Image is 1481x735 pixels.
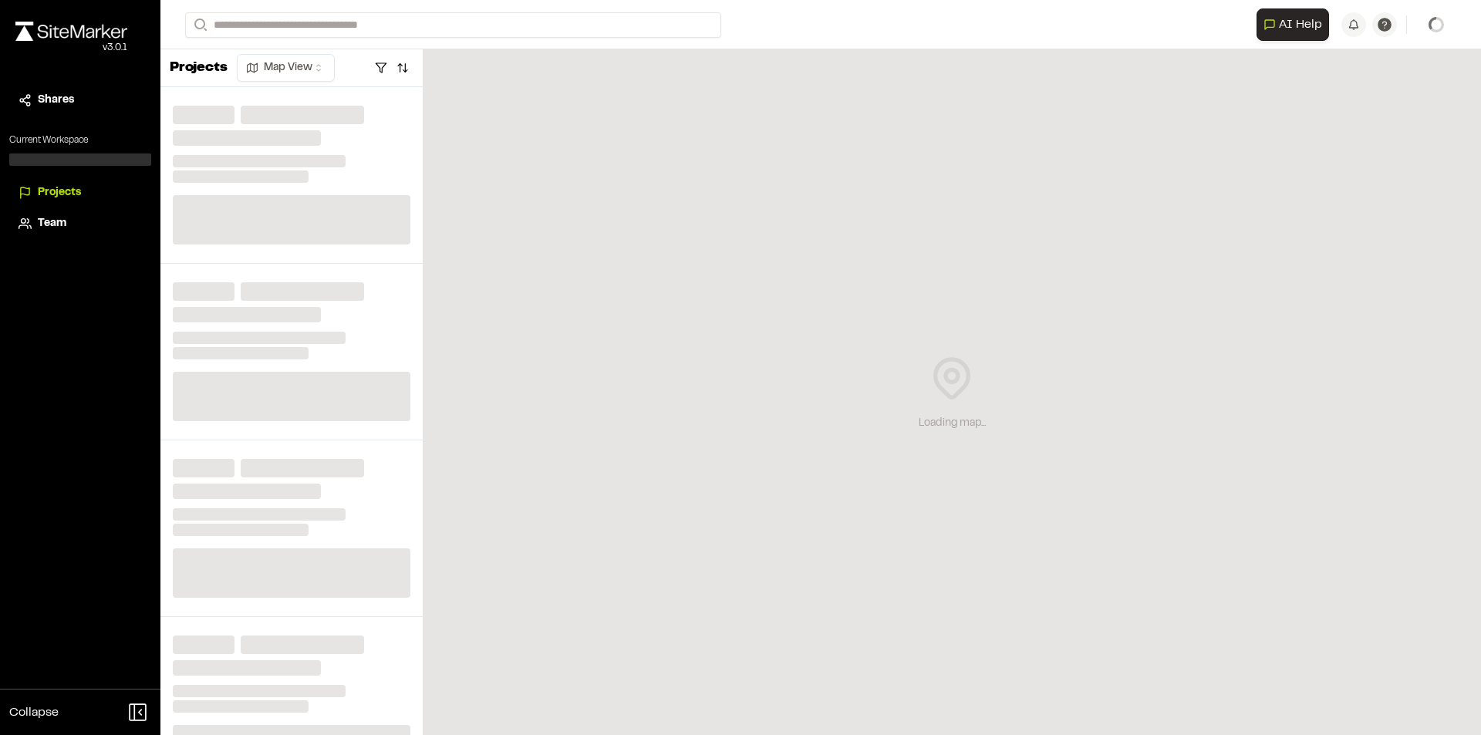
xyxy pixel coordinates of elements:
[15,41,127,55] div: Oh geez...please don't...
[1257,8,1329,41] button: Open AI Assistant
[185,12,213,38] button: Search
[9,703,59,722] span: Collapse
[38,92,74,109] span: Shares
[19,215,142,232] a: Team
[15,22,127,41] img: rebrand.png
[170,58,228,79] p: Projects
[1257,8,1335,41] div: Open AI Assistant
[919,415,986,432] div: Loading map...
[1279,15,1322,34] span: AI Help
[9,133,151,147] p: Current Workspace
[19,184,142,201] a: Projects
[38,215,66,232] span: Team
[19,92,142,109] a: Shares
[38,184,81,201] span: Projects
